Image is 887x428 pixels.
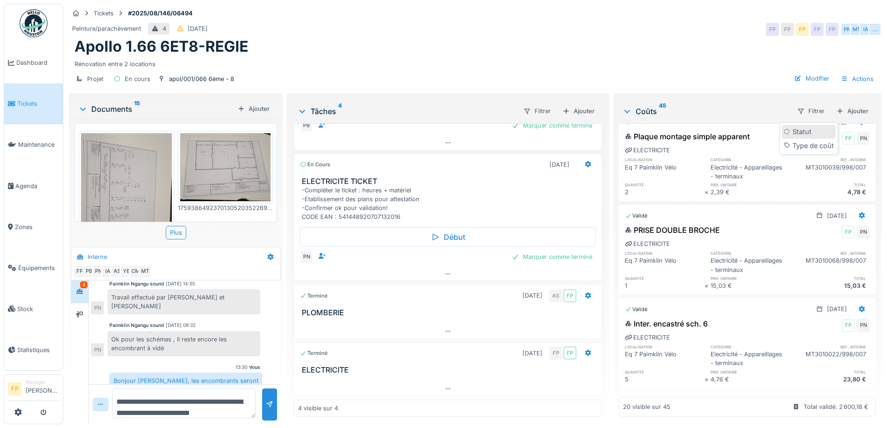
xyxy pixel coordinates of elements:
div: Eq 7 Paimklin Vélo [625,350,704,367]
div: YE [120,265,133,278]
div: Début [300,227,596,247]
div: Interne [88,252,107,261]
sup: 45 [659,106,666,117]
h6: catégorie [711,250,790,256]
span: Stock [17,305,59,313]
div: PRISE DOUBLE BROCHE [625,224,720,236]
div: Ok pour les schémas , il reste encore les encombrant à vidé [108,331,260,356]
div: FP [563,289,576,302]
div: 15,03 € [790,281,870,290]
h3: PLOMBERIE [302,308,597,317]
span: Tickets [17,99,59,108]
div: FP [73,265,86,278]
div: Ajouter [559,105,598,117]
h6: quantité [625,182,704,188]
div: Eq 7 Paimklin Vélo [625,256,704,274]
div: Marquer comme terminé [508,251,596,263]
div: 2,39 € [711,188,790,197]
div: MT3010022/998/007 [790,350,870,367]
h6: prix unitaire [711,275,790,281]
div: 4,76 € [711,375,790,384]
div: [DATE] [827,211,847,220]
div: FP [842,132,855,145]
div: AS [549,289,562,302]
span: Équipements [18,264,59,272]
li: [PERSON_NAME] [26,379,59,399]
strong: #2025/08/146/06494 [124,9,196,18]
h6: localisation [625,344,704,350]
div: Rénovation entre 2 locations [74,56,876,68]
div: 15,03 € [711,281,790,290]
div: Marquer comme terminé [508,119,596,132]
div: 1 [625,281,704,290]
div: FP [842,319,855,332]
sup: 4 [338,106,342,117]
span: Zones [15,223,59,231]
div: Tâches [298,106,515,117]
div: FP [796,23,809,36]
span: Maintenance [18,140,59,149]
h6: localisation [625,250,704,256]
div: 4 [163,24,166,33]
div: [DATE] [522,291,542,300]
div: ELECTRICITE [625,333,670,342]
div: MT [850,23,863,36]
h6: prix unitaire [711,182,790,188]
h6: total [790,182,870,188]
h6: catégorie [711,344,790,350]
div: 2 [625,188,704,197]
div: FP [826,23,839,36]
h3: ELECTRICITE TICKET [302,177,597,186]
div: Tickets [94,9,114,18]
h6: quantité [625,369,704,375]
div: Travail effectué par [PERSON_NAME] et [PERSON_NAME] [108,289,260,314]
h1: Apollo 1.66 6ET8-REGIE [74,38,248,55]
div: MT3010039/998/007 [790,163,870,181]
div: FP [781,23,794,36]
div: Terminé [300,349,328,357]
div: PB [300,119,313,132]
div: Electricité - Appareillages - terminaux [711,350,790,367]
div: En cours [125,75,150,83]
div: [DATE] 14:55 [166,280,195,287]
div: Paimklin Ngangu sound [109,322,164,329]
sup: 15 [134,103,140,115]
h6: ref. interne [790,344,870,350]
h6: localisation [625,156,704,163]
h6: total [790,369,870,375]
div: AS [110,265,123,278]
h6: ref. interne [790,250,870,256]
span: Dashboard [16,58,59,67]
div: Projet [87,75,103,83]
div: FP [842,225,855,238]
div: Electricité - Appareillages - terminaux [711,163,790,181]
div: Electricité - Appareillages - terminaux [711,256,790,274]
div: Eq 7 Paimklin Vélo [625,163,704,181]
h6: prix unitaire [711,369,790,375]
div: IA [101,265,114,278]
div: PN [91,343,104,356]
div: Vous [249,364,260,371]
div: Inter. encastré sch. 6 [625,318,708,329]
div: IA [859,23,872,36]
div: FP [811,23,824,36]
div: [DATE] [188,24,208,33]
div: PB [82,265,95,278]
div: Plus [166,226,186,239]
div: [DATE] 08:32 [166,322,196,329]
div: Actions [837,72,878,86]
div: … [868,23,881,36]
h3: ELECTRICITE [302,366,597,374]
div: PN [300,251,313,264]
img: fw5bwn9i9ee3wh3c6gajzx3ajz5d [180,133,271,201]
div: Statut [782,125,836,139]
div: [DATE] [549,160,569,169]
div: Filtrer [519,104,555,118]
div: [DATE] [827,305,847,313]
div: Manager [26,379,59,386]
div: Validé [625,306,648,313]
li: FP [8,382,22,396]
div: Bonjour [PERSON_NAME], les encombrants seront évacués par la société. Merci! [109,373,262,398]
div: ELECTRICITE [625,239,670,248]
div: Terminé [300,292,328,300]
